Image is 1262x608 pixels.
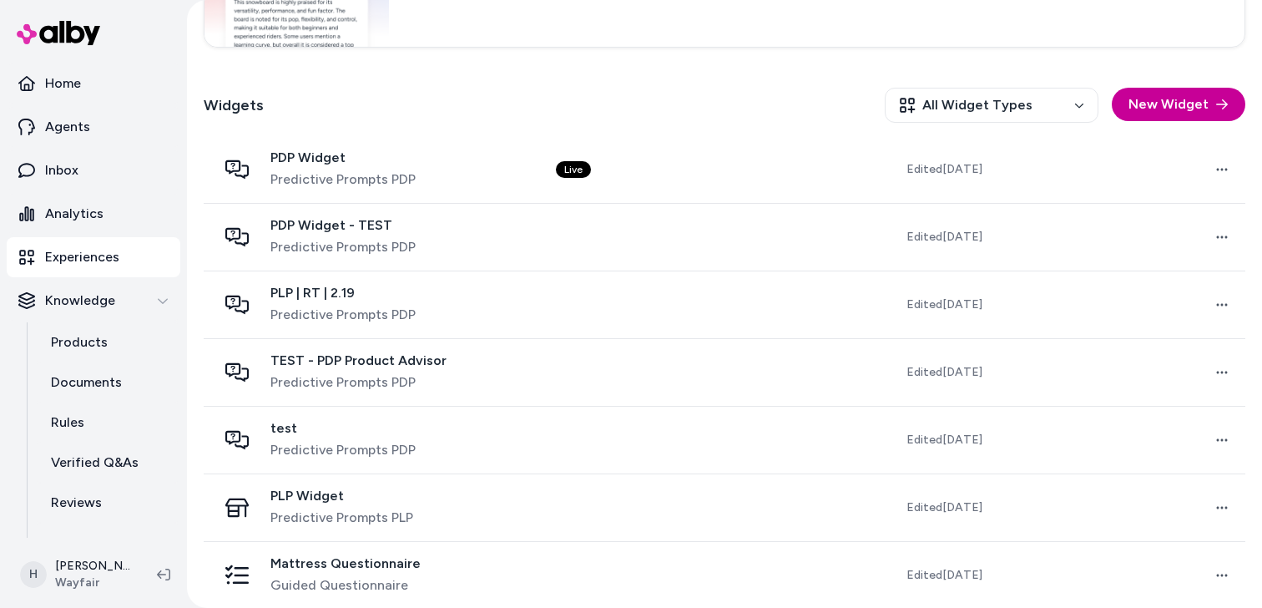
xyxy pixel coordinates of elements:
p: Analytics [45,204,103,224]
a: Home [7,63,180,104]
span: Guided Questionnaire [270,575,421,595]
p: Knowledge [45,291,115,311]
p: Verified Q&As [51,453,139,473]
a: Inbox [7,150,180,190]
p: Reviews [51,493,102,513]
span: Predictive Prompts PDP [270,372,447,393]
a: Products [34,322,180,362]
span: PLP | RT | 2.19 [270,285,416,301]
button: All Widget Types [885,88,1098,123]
p: Documents [51,372,122,393]
p: Home [45,73,81,94]
a: Verified Q&As [34,443,180,483]
p: Inbox [45,160,78,180]
span: test [270,420,416,437]
span: Predictive Prompts PDP [270,237,416,257]
span: Edited [DATE] [906,229,982,246]
span: Wayfair [55,575,130,591]
a: Documents [34,362,180,403]
span: Edited [DATE] [906,296,982,313]
a: Experiences [7,237,180,277]
span: Predictive Prompts PLP [270,508,413,528]
span: PLP Widget [270,488,413,504]
p: Experiences [45,247,119,267]
img: alby Logo [17,21,100,45]
span: Predictive Prompts PDP [270,440,416,460]
a: Analytics [7,194,180,234]
p: Products [51,332,108,352]
span: PDP Widget [270,149,416,166]
span: Edited [DATE] [906,432,982,448]
p: Rules [51,413,84,433]
button: Knowledge [7,281,180,321]
p: Survey Questions [51,533,161,553]
span: Mattress Questionnaire [270,555,421,572]
a: Agents [7,107,180,147]
a: Survey Questions [34,523,180,563]
a: Reviews [34,483,180,523]
a: Rules [34,403,180,443]
span: Edited [DATE] [906,364,982,381]
div: Live [556,161,591,178]
span: Edited [DATE] [906,499,982,516]
span: Edited [DATE] [906,161,982,178]
p: [PERSON_NAME] [55,558,130,575]
p: Agents [45,117,90,137]
span: H [20,561,47,588]
button: New Widget [1112,88,1245,121]
span: TEST - PDP Product Advisor [270,352,447,369]
h2: Widgets [204,94,264,117]
span: PDP Widget - TEST [270,217,416,234]
button: H[PERSON_NAME]Wayfair [10,548,144,601]
span: Predictive Prompts PDP [270,170,416,190]
span: Predictive Prompts PDP [270,305,416,325]
span: Edited [DATE] [906,567,982,584]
